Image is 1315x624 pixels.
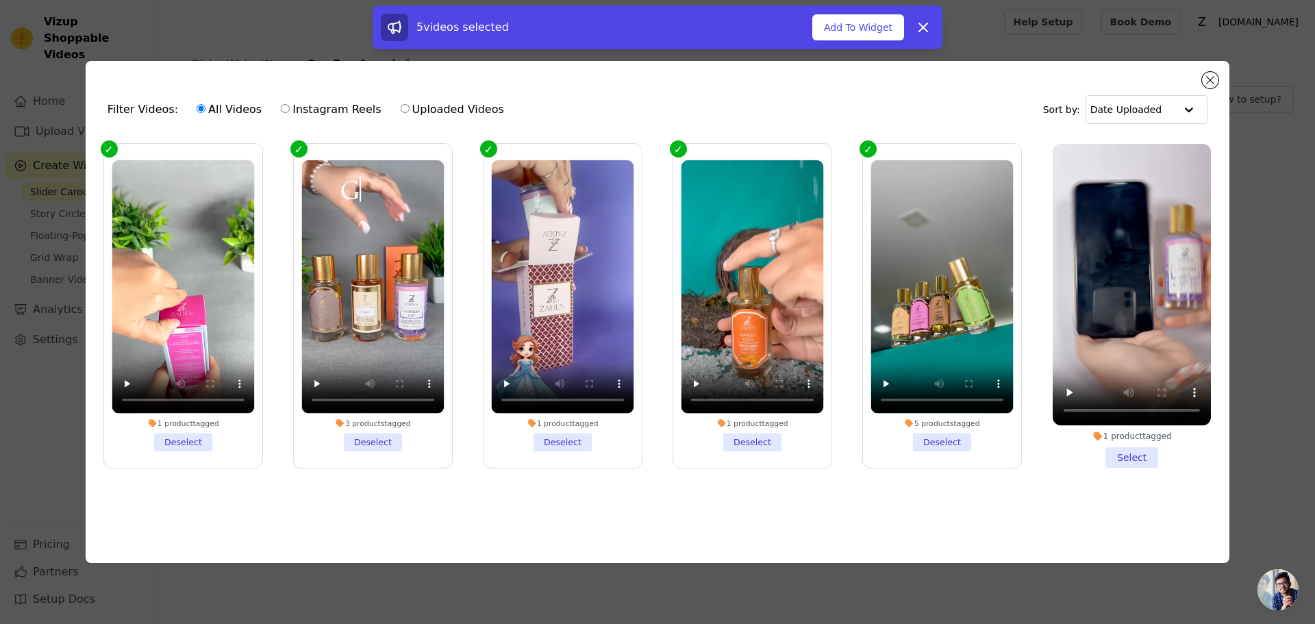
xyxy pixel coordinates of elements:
div: 1 product tagged [112,419,254,428]
div: 3 products tagged [301,419,444,428]
div: 1 product tagged [491,419,634,428]
label: Instagram Reels [280,101,381,118]
div: 1 product tagged [681,419,824,428]
div: Sort by: [1043,95,1208,124]
label: Uploaded Videos [400,101,505,118]
div: 5 products tagged [871,419,1014,428]
div: 1 product tagged [1053,431,1211,442]
label: All Videos [196,101,262,118]
a: Open chat [1257,569,1299,610]
button: Close modal [1202,72,1218,88]
span: 5 videos selected [416,21,509,34]
button: Add To Widget [812,14,904,40]
div: Filter Videos: [108,94,512,125]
